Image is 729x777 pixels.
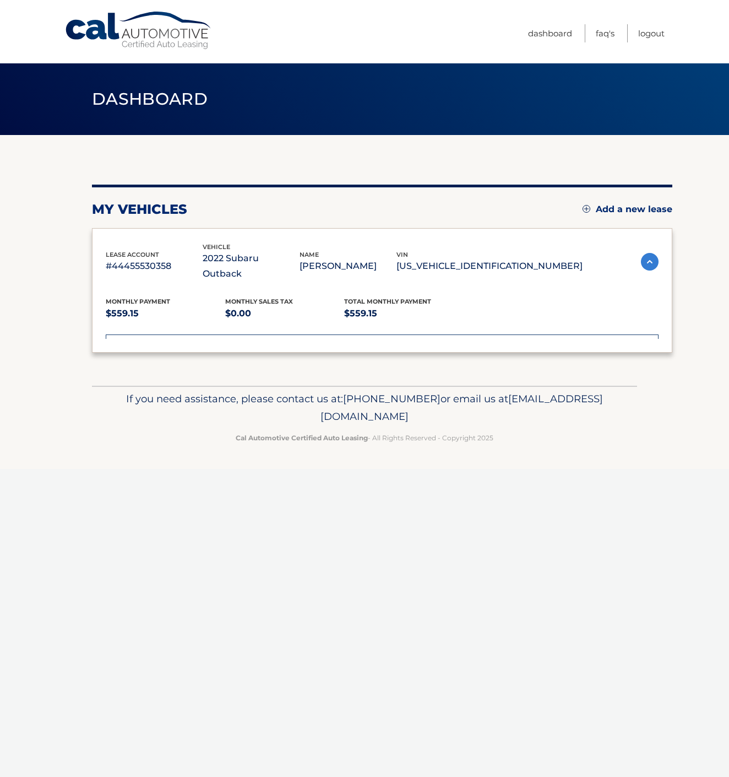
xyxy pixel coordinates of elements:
[92,201,187,218] h2: my vehicles
[203,251,300,282] p: 2022 Subaru Outback
[64,11,213,50] a: Cal Automotive
[203,243,230,251] span: vehicle
[638,24,665,42] a: Logout
[92,89,208,109] span: Dashboard
[583,204,672,215] a: Add a new lease
[641,253,659,271] img: accordion-active.svg
[106,298,170,305] span: Monthly Payment
[528,24,572,42] a: Dashboard
[596,24,614,42] a: FAQ's
[396,251,408,258] span: vin
[99,432,630,444] p: - All Rights Reserved - Copyright 2025
[300,251,319,258] span: name
[396,258,583,274] p: [US_VEHICLE_IDENTIFICATION_NUMBER]
[225,298,293,305] span: Monthly sales Tax
[106,251,159,258] span: lease account
[344,298,431,305] span: Total Monthly Payment
[300,258,396,274] p: [PERSON_NAME]
[225,306,345,321] p: $0.00
[99,390,630,425] p: If you need assistance, please contact us at: or email us at
[583,205,590,213] img: add.svg
[106,258,203,274] p: #44455530358
[344,306,464,321] p: $559.15
[236,434,368,442] strong: Cal Automotive Certified Auto Leasing
[106,306,225,321] p: $559.15
[343,392,440,405] span: [PHONE_NUMBER]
